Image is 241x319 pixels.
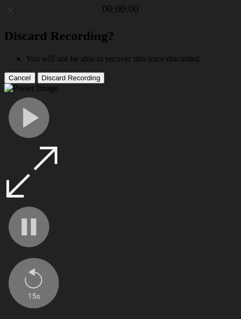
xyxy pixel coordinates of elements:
img: Poster Image [4,83,58,93]
a: 00:00:00 [102,3,139,15]
li: You will not be able to recover this once discarded. [26,54,237,64]
button: Cancel [4,72,35,83]
button: Discard Recording [37,72,105,83]
h2: Discard Recording? [4,29,237,43]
